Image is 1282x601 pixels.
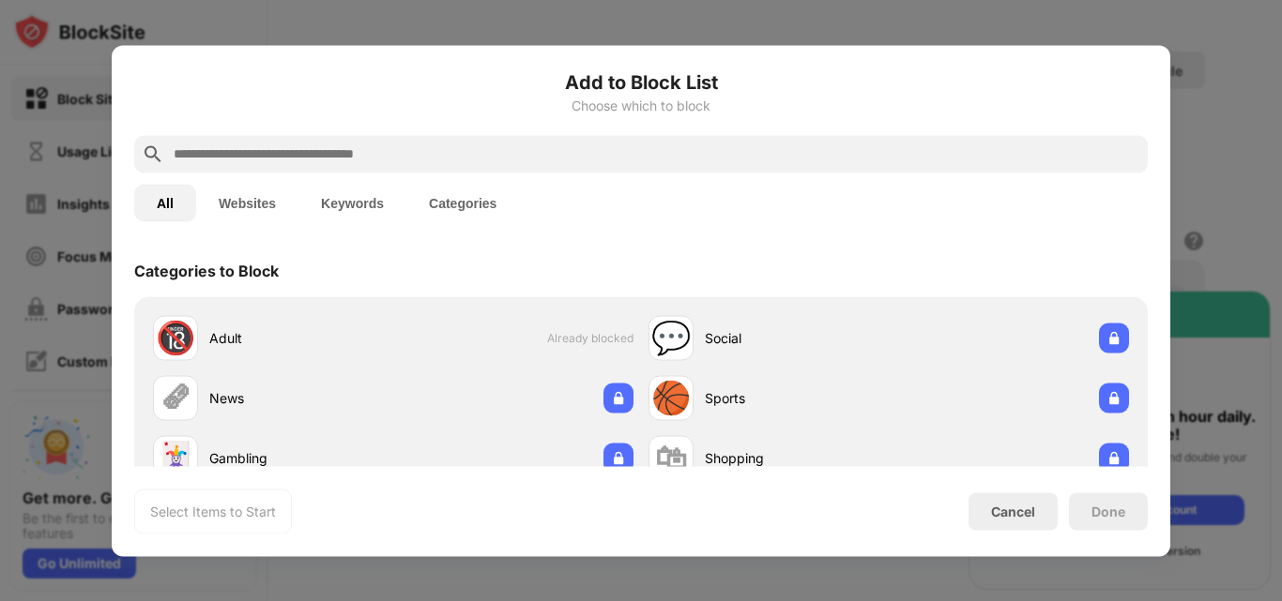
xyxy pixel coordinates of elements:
[651,379,691,417] div: 🏀
[406,184,519,221] button: Categories
[651,319,691,357] div: 💬
[705,328,889,348] div: Social
[142,143,164,165] img: search.svg
[134,184,196,221] button: All
[134,98,1148,113] div: Choose which to block
[547,331,633,345] span: Already blocked
[209,448,393,468] div: Gambling
[134,261,279,279] div: Categories to Block
[1091,503,1125,518] div: Done
[150,502,276,520] div: Select Items to Start
[209,388,393,408] div: News
[134,68,1148,96] h6: Add to Block List
[160,379,191,417] div: 🗞
[991,503,1035,519] div: Cancel
[705,388,889,408] div: Sports
[705,448,889,468] div: Shopping
[655,439,687,477] div: 🛍
[196,184,298,221] button: Websites
[298,184,406,221] button: Keywords
[156,439,195,477] div: 🃏
[209,328,393,348] div: Adult
[156,319,195,357] div: 🔞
